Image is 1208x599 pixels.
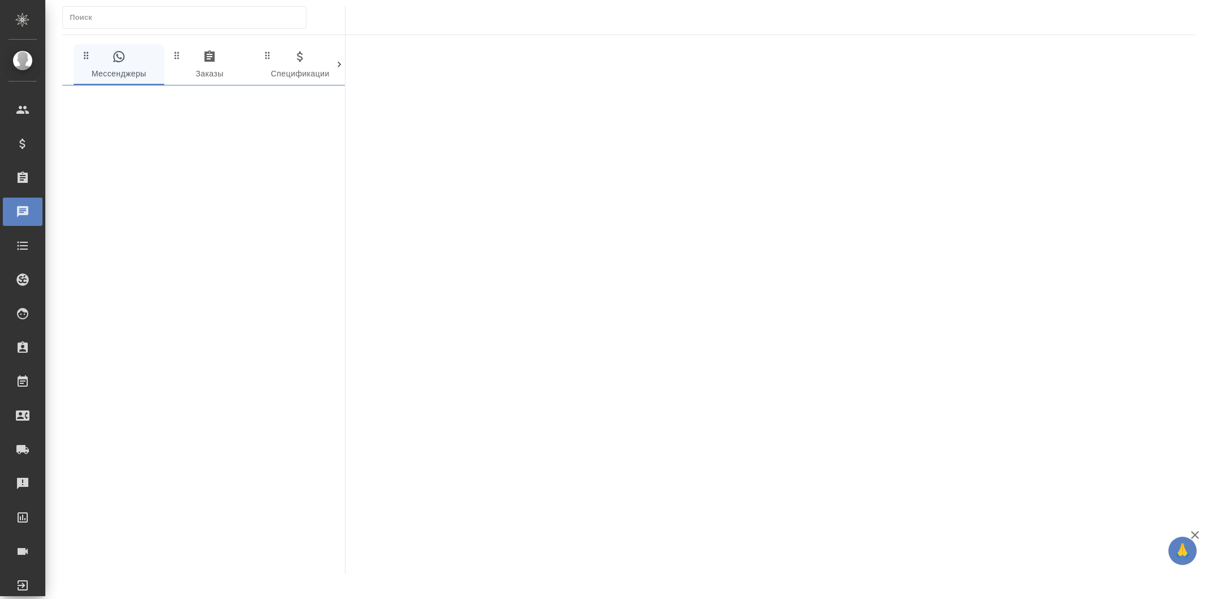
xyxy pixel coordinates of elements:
span: Мессенджеры [80,50,157,81]
button: 🙏 [1168,537,1197,565]
span: 🙏 [1173,539,1192,563]
input: Поиск [70,10,306,25]
span: Заказы [171,50,248,81]
svg: Зажми и перетащи, чтобы поменять порядок вкладок [262,50,273,61]
span: Спецификации [262,50,339,81]
svg: Зажми и перетащи, чтобы поменять порядок вкладок [81,50,92,61]
svg: Зажми и перетащи, чтобы поменять порядок вкладок [172,50,182,61]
